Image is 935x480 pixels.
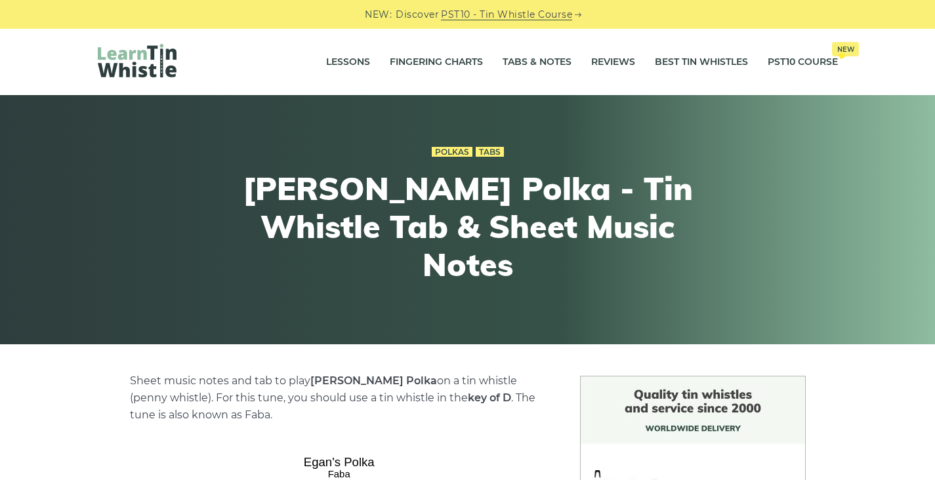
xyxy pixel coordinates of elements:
[832,42,859,56] span: New
[98,44,177,77] img: LearnTinWhistle.com
[591,46,635,79] a: Reviews
[468,391,511,404] strong: key of D
[476,147,504,157] a: Tabs
[655,46,748,79] a: Best Tin Whistles
[326,46,370,79] a: Lessons
[130,372,549,424] p: Sheet music notes and tab to play on a tin whistle (penny whistle). For this tune, you should use...
[390,46,483,79] a: Fingering Charts
[310,374,437,387] strong: [PERSON_NAME] Polka
[226,170,709,283] h1: [PERSON_NAME] Polka - Tin Whistle Tab & Sheet Music Notes
[503,46,571,79] a: Tabs & Notes
[432,147,472,157] a: Polkas
[768,46,838,79] a: PST10 CourseNew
